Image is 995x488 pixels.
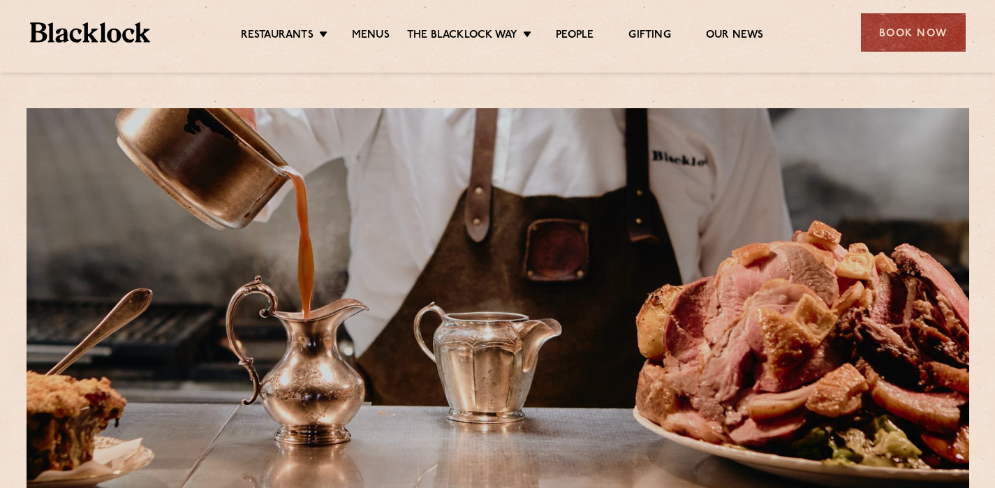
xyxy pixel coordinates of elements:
a: Gifting [628,29,670,44]
a: People [556,29,594,44]
div: Book Now [861,13,966,52]
a: The Blacklock Way [407,29,517,44]
a: Our News [706,29,764,44]
a: Restaurants [241,29,314,44]
img: BL_Textured_Logo-footer-cropped.svg [30,22,151,43]
a: Menus [352,29,390,44]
